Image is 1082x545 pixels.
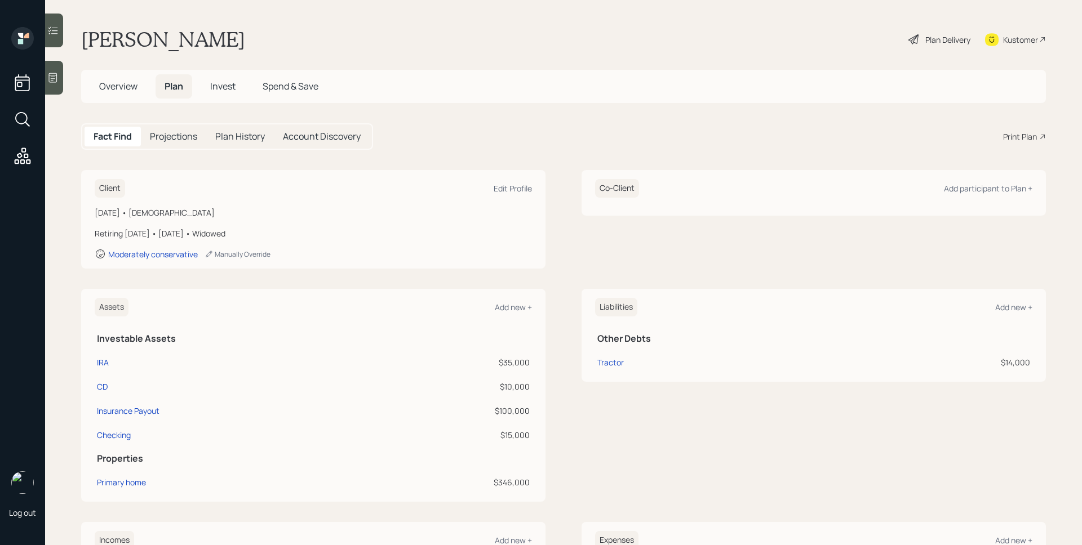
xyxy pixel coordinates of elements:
h5: Fact Find [94,131,132,142]
div: [DATE] • [DEMOGRAPHIC_DATA] [95,207,532,218]
div: $10,000 [369,381,530,392]
div: $35,000 [369,356,530,368]
h6: Liabilities [595,298,637,316]
h1: [PERSON_NAME] [81,27,245,52]
div: Manually Override [205,249,270,259]
div: Plan Delivery [925,34,970,46]
span: Spend & Save [263,80,318,92]
h5: Projections [150,131,197,142]
div: $14,000 [806,356,1030,368]
div: Primary home [97,476,146,488]
div: Add new + [495,302,532,312]
div: $100,000 [369,405,530,417]
span: Plan [165,80,183,92]
div: Add new + [995,302,1032,312]
div: $15,000 [369,429,530,441]
div: Insurance Payout [97,405,159,417]
div: Retiring [DATE] • [DATE] • Widowed [95,227,532,239]
div: Edit Profile [494,183,532,194]
div: Add participant to Plan + [944,183,1032,194]
h6: Assets [95,298,128,316]
div: Kustomer [1003,34,1038,46]
img: james-distasi-headshot.png [11,471,34,494]
h5: Properties [97,453,530,464]
div: CD [97,381,108,392]
span: Invest [210,80,236,92]
h5: Account Discovery [283,131,361,142]
div: IRA [97,356,109,368]
div: Moderately conservative [108,249,198,260]
h6: Co-Client [595,179,639,198]
h5: Investable Assets [97,333,530,344]
div: Print Plan [1003,131,1037,142]
div: $346,000 [369,476,530,488]
h5: Other Debts [597,333,1030,344]
h6: Client [95,179,125,198]
div: Tractor [597,356,624,368]
h5: Plan History [215,131,265,142]
div: Checking [97,429,131,441]
span: Overview [99,80,138,92]
div: Log out [9,507,36,518]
